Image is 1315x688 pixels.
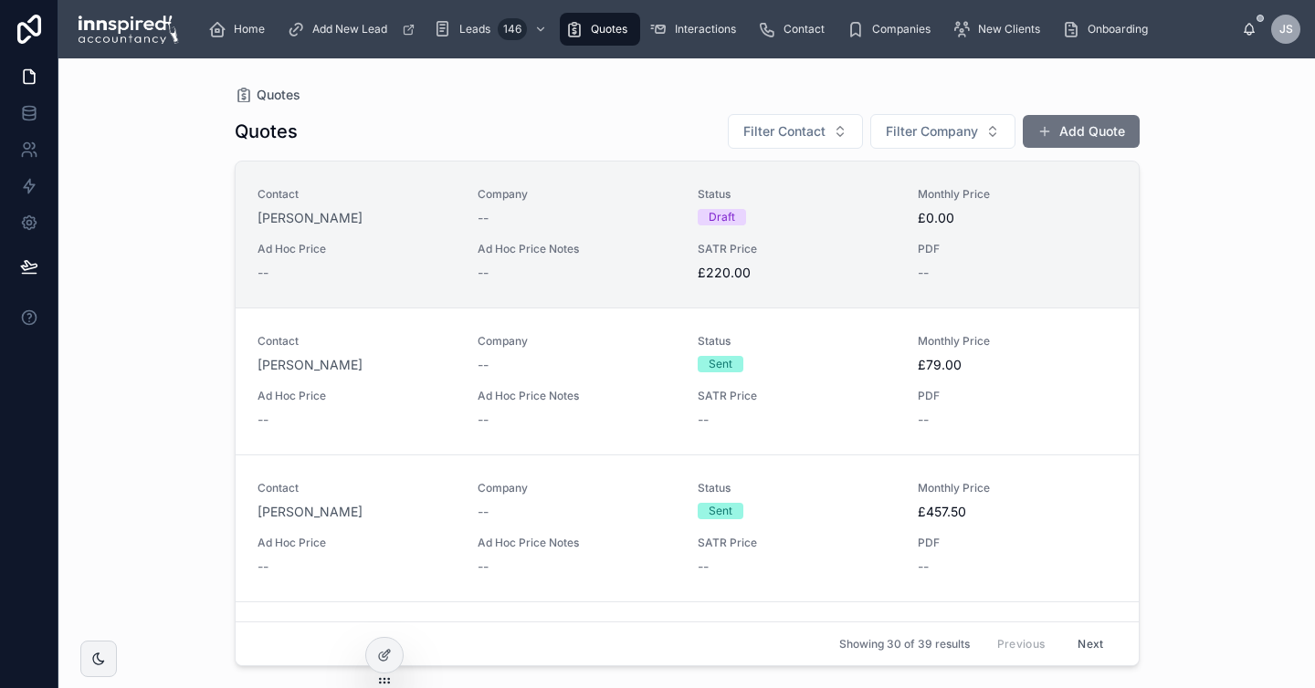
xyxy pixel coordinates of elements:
[743,122,826,141] span: Filter Contact
[870,114,1015,149] button: Select Button
[478,242,676,256] span: Ad Hoc Price Notes
[698,264,896,282] span: £220.00
[258,481,456,495] span: Contact
[258,242,456,256] span: Ad Hoc Price
[918,558,929,576] span: --
[784,22,825,36] span: Contact
[560,13,640,46] a: Quotes
[698,536,896,550] span: SATR Price
[918,503,1116,521] span: £457.50
[203,13,278,46] a: Home
[478,209,489,227] span: --
[258,558,268,576] span: --
[478,356,489,374] span: --
[872,22,931,36] span: Companies
[258,411,268,429] span: --
[978,22,1040,36] span: New Clients
[459,22,490,36] span: Leads
[258,503,363,521] a: [PERSON_NAME]
[194,9,1242,49] div: scrollable content
[235,86,300,104] a: Quotes
[478,334,676,349] span: Company
[478,187,676,202] span: Company
[478,481,676,495] span: Company
[478,536,676,550] span: Ad Hoc Price Notes
[1279,22,1293,36] span: JS
[235,119,298,144] h1: Quotes
[234,22,265,36] span: Home
[478,503,489,521] span: --
[698,411,709,429] span: --
[709,209,735,225] div: Draft
[258,334,456,349] span: Contact
[478,264,489,282] span: --
[698,558,709,576] span: --
[478,411,489,429] span: --
[73,15,179,44] img: App logo
[918,481,1116,495] span: Monthly Price
[918,187,1116,202] span: Monthly Price
[752,13,837,46] a: Contact
[918,389,1116,403] span: PDF
[698,389,896,403] span: SATR Price
[918,242,1116,256] span: PDF
[1065,630,1116,658] button: Next
[257,86,300,104] span: Quotes
[698,481,896,495] span: Status
[236,308,1139,454] a: Contact[PERSON_NAME]Company--StatusSentMonthly Price£79.00Ad Hoc Price--Ad Hoc Price Notes--SATR ...
[236,162,1139,308] a: Contact[PERSON_NAME]Company--StatusDraftMonthly Price£0.00Ad Hoc Price--Ad Hoc Price Notes--SATR ...
[841,13,943,46] a: Companies
[728,114,863,149] button: Select Button
[918,536,1116,550] span: PDF
[947,13,1053,46] a: New Clients
[698,187,896,202] span: Status
[698,334,896,349] span: Status
[675,22,736,36] span: Interactions
[918,334,1116,349] span: Monthly Price
[709,356,732,372] div: Sent
[498,18,527,40] div: 146
[258,187,456,202] span: Contact
[312,22,387,36] span: Add New Lead
[258,356,363,374] a: [PERSON_NAME]
[281,13,425,46] a: Add New Lead
[1057,13,1161,46] a: Onboarding
[591,22,627,36] span: Quotes
[478,558,489,576] span: --
[709,503,732,519] div: Sent
[918,356,1116,374] span: £79.00
[258,536,456,550] span: Ad Hoc Price
[698,242,896,256] span: SATR Price
[918,264,929,282] span: --
[478,389,676,403] span: Ad Hoc Price Notes
[839,637,970,652] span: Showing 30 of 39 results
[918,209,1116,227] span: £0.00
[258,209,363,227] a: [PERSON_NAME]
[918,411,929,429] span: --
[258,389,456,403] span: Ad Hoc Price
[236,454,1139,601] a: Contact[PERSON_NAME]Company--StatusSentMonthly Price£457.50Ad Hoc Price--Ad Hoc Price Notes--SATR...
[428,13,556,46] a: Leads146
[1088,22,1148,36] span: Onboarding
[886,122,978,141] span: Filter Company
[258,264,268,282] span: --
[644,13,749,46] a: Interactions
[1023,115,1140,148] button: Add Quote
